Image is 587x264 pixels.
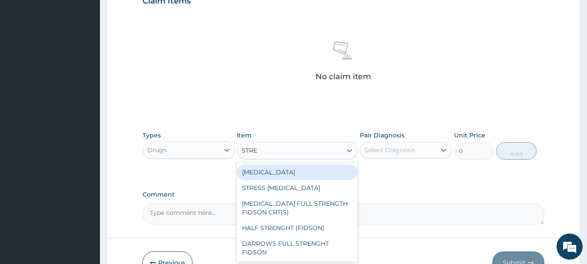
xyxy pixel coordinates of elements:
[4,174,166,204] textarea: Type your message and hit 'Enter'
[360,131,405,140] label: Pair Diagnosis
[237,196,358,220] div: [MEDICAL_DATA] FULL STRENGTH FIDSON CRT(S)
[237,131,252,140] label: Item
[365,146,415,154] div: Select Diagnosis
[143,4,163,25] div: Minimize live chat window
[496,142,537,160] button: Add
[454,131,485,140] label: Unit Price
[143,132,161,139] label: Types
[45,49,146,60] div: Chat with us now
[237,220,358,236] div: HALF STRENGHT (FIDSON)
[143,191,545,198] label: Comment
[237,180,358,196] div: STRESS [MEDICAL_DATA]
[237,164,358,180] div: [MEDICAL_DATA]
[147,146,166,154] div: Drugs
[16,43,35,65] img: d_794563401_company_1708531726252_794563401
[50,77,120,165] span: We're online!
[315,72,371,81] p: No claim item
[237,236,358,260] div: DARROWS FULL STRENGHT FIDSON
